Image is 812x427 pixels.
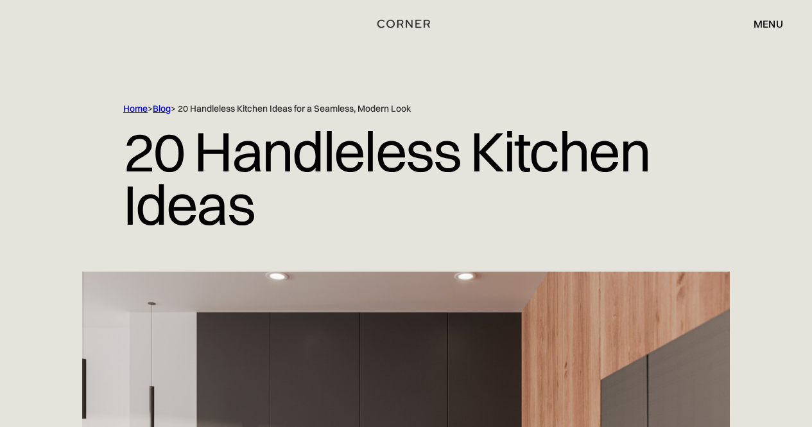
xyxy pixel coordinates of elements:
[374,15,438,32] a: home
[741,13,783,35] div: menu
[123,115,689,241] h1: 20 Handleless Kitchen Ideas
[153,103,171,114] a: Blog
[123,103,148,114] a: Home
[123,103,689,115] div: > > 20 Handleless Kitchen Ideas for a Seamless, Modern Look
[754,19,783,29] div: menu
